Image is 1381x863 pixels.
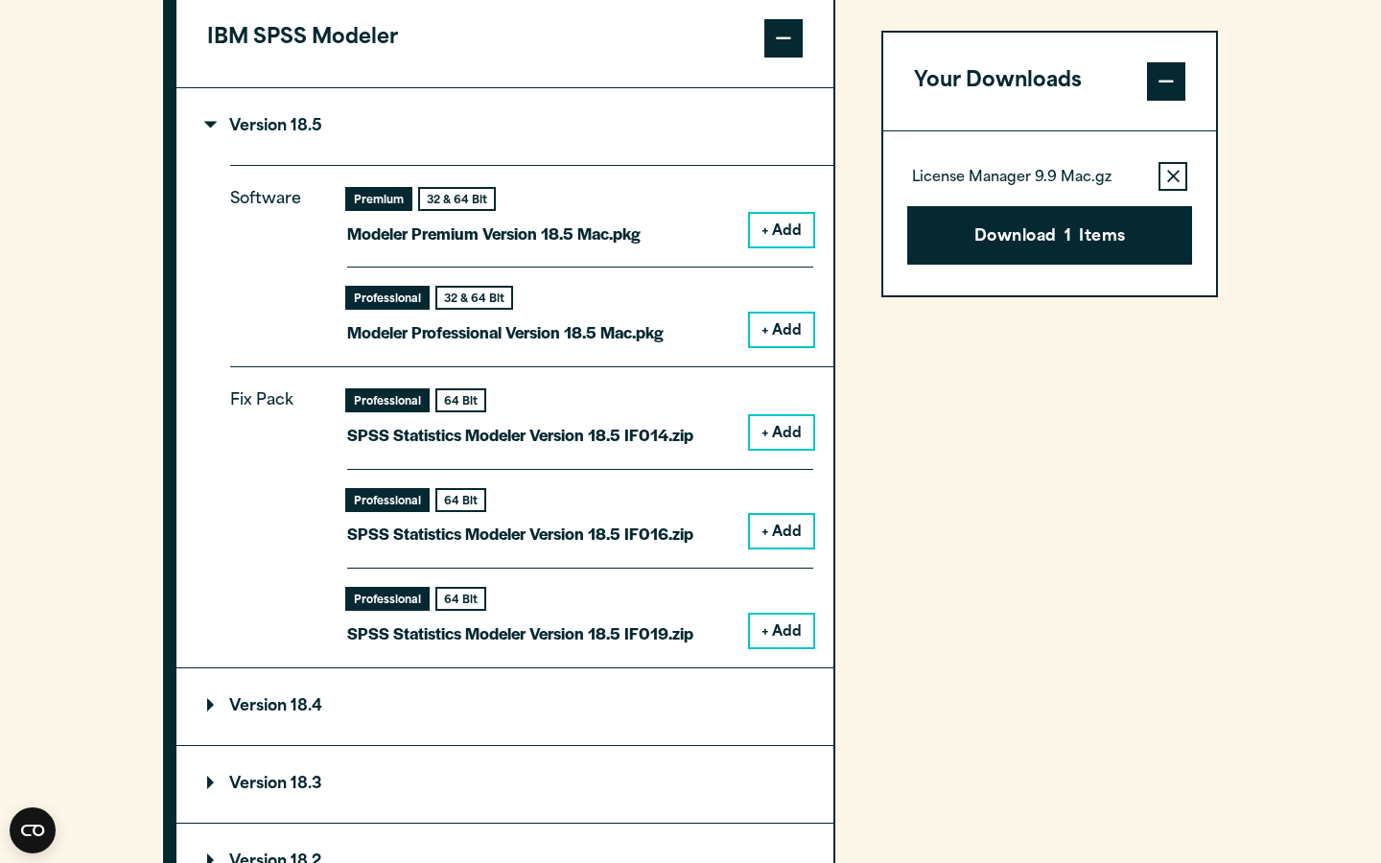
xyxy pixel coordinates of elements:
[176,668,833,745] summary: Version 18.4
[437,390,484,410] div: 64 Bit
[347,619,693,647] p: SPSS Statistics Modeler Version 18.5 IF019.zip
[347,220,641,247] p: Modeler Premium Version 18.5 Mac.pkg
[347,390,428,410] div: Professional
[10,807,56,853] button: Open CMP widget
[750,515,813,548] button: + Add
[883,33,1216,130] button: Your Downloads
[230,186,316,331] p: Software
[347,421,693,449] p: SPSS Statistics Modeler Version 18.5 IF014.zip
[1065,225,1071,250] span: 1
[230,387,316,632] p: Fix Pack
[750,214,813,246] button: + Add
[907,206,1192,266] button: Download1Items
[347,490,428,510] div: Professional
[750,615,813,647] button: + Add
[347,189,410,209] div: Premium
[207,699,322,714] p: Version 18.4
[347,520,693,548] p: SPSS Statistics Modeler Version 18.5 IF016.zip
[437,490,484,510] div: 64 Bit
[420,189,494,209] div: 32 & 64 Bit
[750,416,813,449] button: + Add
[176,746,833,823] summary: Version 18.3
[437,288,511,308] div: 32 & 64 Bit
[347,288,428,308] div: Professional
[207,777,322,792] p: Version 18.3
[347,589,428,609] div: Professional
[347,318,664,346] p: Modeler Professional Version 18.5 Mac.pkg
[176,88,833,165] summary: Version 18.5
[437,589,484,609] div: 64 Bit
[750,314,813,346] button: + Add
[883,130,1216,296] div: Your Downloads
[207,119,322,134] p: Version 18.5
[912,169,1112,188] p: License Manager 9.9 Mac.gz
